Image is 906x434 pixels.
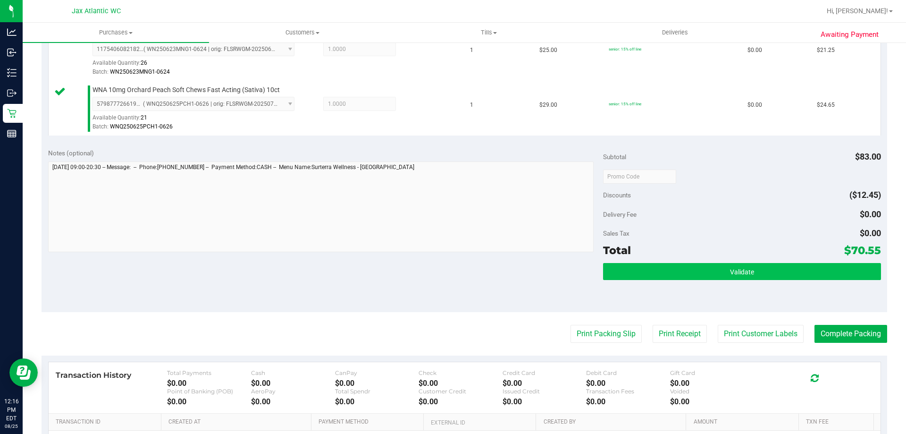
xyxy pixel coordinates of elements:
iframe: Resource center [9,358,38,387]
span: Sales Tax [603,230,629,237]
input: Promo Code [603,170,676,184]
span: Validate [730,268,754,276]
div: $0.00 [251,397,335,406]
div: $0.00 [503,397,587,406]
span: Subtotal [603,153,626,161]
span: $0.00 [860,228,881,238]
button: Complete Packing [814,325,887,343]
a: Txn Fee [806,418,870,426]
inline-svg: Analytics [7,27,17,37]
div: $0.00 [167,379,251,388]
span: Batch: [92,68,109,75]
span: Tills [396,28,581,37]
span: $0.00 [860,209,881,219]
div: $0.00 [335,397,419,406]
div: $0.00 [419,379,503,388]
a: Created By [544,418,682,426]
div: $0.00 [167,397,251,406]
a: Payment Method [319,418,420,426]
span: $25.00 [539,46,557,55]
span: Purchases [23,28,209,37]
inline-svg: Inbound [7,48,17,57]
p: 12:16 PM EDT [4,397,18,423]
a: Created At [168,418,307,426]
div: $0.00 [335,379,419,388]
div: $0.00 [670,379,754,388]
span: 1 [470,101,473,110]
button: Print Receipt [653,325,707,343]
inline-svg: Inventory [7,68,17,77]
div: AeroPay [251,388,335,395]
p: 08/25 [4,423,18,430]
div: Voided [670,388,754,395]
span: Total [603,244,631,257]
a: Tills [395,23,582,43]
div: $0.00 [503,379,587,388]
div: Issued Credit [503,388,587,395]
div: $0.00 [251,379,335,388]
th: External ID [423,414,536,431]
div: Customer Credit [419,388,503,395]
div: Debit Card [586,369,670,376]
a: Purchases [23,23,209,43]
div: $0.00 [419,397,503,406]
div: Available Quantity: [92,111,305,129]
span: WN250623MNG1-0624 [110,68,170,75]
inline-svg: Outbound [7,88,17,98]
span: senior: 15% off line [609,47,641,51]
span: ($12.45) [849,190,881,200]
span: Notes (optional) [48,149,94,157]
a: Customers [209,23,395,43]
span: $0.00 [747,46,762,55]
div: Total Spendr [335,388,419,395]
span: 1 [470,46,473,55]
span: $21.25 [817,46,835,55]
div: Point of Banking (POB) [167,388,251,395]
inline-svg: Reports [7,129,17,138]
div: $0.00 [670,397,754,406]
inline-svg: Retail [7,109,17,118]
span: Delivery Fee [603,211,637,218]
button: Validate [603,263,881,280]
div: Total Payments [167,369,251,376]
span: $29.00 [539,101,557,110]
div: Gift Card [670,369,754,376]
div: CanPay [335,369,419,376]
span: Discounts [603,187,631,204]
a: Amount [694,418,795,426]
span: Deliveries [649,28,701,37]
div: $0.00 [586,397,670,406]
span: Awaiting Payment [821,29,879,40]
button: Print Packing Slip [570,325,642,343]
div: Credit Card [503,369,587,376]
span: $83.00 [855,152,881,162]
div: Available Quantity: [92,56,305,75]
div: Check [419,369,503,376]
button: Print Customer Labels [718,325,804,343]
span: Jax Atlantic WC [72,7,121,15]
span: $0.00 [747,101,762,110]
a: Deliveries [582,23,768,43]
span: Hi, [PERSON_NAME]! [827,7,888,15]
span: Customers [210,28,395,37]
a: Transaction ID [56,418,158,426]
div: Cash [251,369,335,376]
span: Batch: [92,123,109,130]
span: $24.65 [817,101,835,110]
div: $0.00 [586,379,670,388]
span: 26 [141,60,147,66]
span: 21 [141,114,147,121]
span: $70.55 [844,244,881,257]
span: WNQ250625PCH1-0626 [110,123,173,130]
span: WNA 10mg Orchard Peach Soft Chews Fast Acting (Sativa) 10ct [92,85,280,94]
span: senior: 15% off line [609,102,641,106]
div: Transaction Fees [586,388,670,395]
